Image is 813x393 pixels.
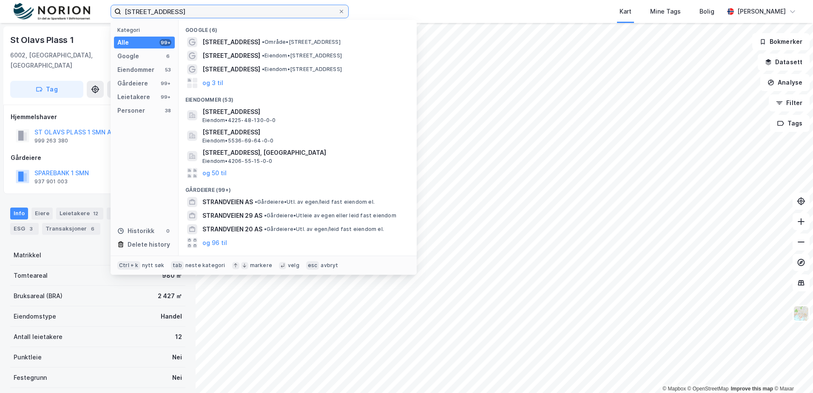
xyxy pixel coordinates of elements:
div: [PERSON_NAME] [737,6,786,17]
div: Punktleie [14,352,42,362]
div: Leietakere [117,92,150,102]
span: • [262,52,264,59]
div: esc [306,261,319,270]
img: Z [793,305,809,322]
div: Leietakere (99+) [179,250,417,265]
a: OpenStreetMap [688,386,729,392]
button: og 50 til [202,168,227,178]
button: Tag [10,81,83,98]
div: Transaksjoner [42,223,100,235]
img: norion-logo.80e7a08dc31c2e691866.png [14,3,90,20]
div: Kontrollprogram for chat [770,352,813,393]
span: • [264,226,267,232]
span: • [262,39,264,45]
a: Improve this map [731,386,773,392]
div: 999 263 380 [34,137,68,144]
div: neste kategori [185,262,225,269]
div: Historikk [117,226,154,236]
span: Eiendom • [STREET_ADDRESS] [262,66,342,73]
div: 980 ㎡ [162,271,182,281]
div: Gårdeiere (99+) [179,180,417,195]
span: Eiendom • 4225-48-130-0-0 [202,117,276,124]
div: Eiendomstype [14,311,56,322]
div: 99+ [159,39,171,46]
div: Eiendommer (53) [179,90,417,105]
span: [STREET_ADDRESS] [202,64,260,74]
div: Kategori [117,27,175,33]
span: [STREET_ADDRESS] [202,37,260,47]
div: Google [117,51,139,61]
button: Datasett [758,54,810,71]
div: 99+ [159,80,171,87]
div: Matrikkel [14,250,41,260]
div: velg [288,262,299,269]
div: tab [171,261,184,270]
div: Datasett [107,208,139,219]
div: Ctrl + k [117,261,140,270]
div: 12 [91,209,100,218]
div: avbryt [321,262,338,269]
div: Eiere [31,208,53,219]
span: Gårdeiere • Utl. av egen/leid fast eiendom el. [255,199,375,205]
div: 6 [88,225,97,233]
div: Alle [117,37,129,48]
div: Mine Tags [650,6,681,17]
span: STRANDVEIEN 20 AS [202,224,262,234]
div: Nei [172,352,182,362]
span: Eiendom • [STREET_ADDRESS] [262,52,342,59]
button: Analyse [760,74,810,91]
a: Mapbox [662,386,686,392]
button: Filter [769,94,810,111]
div: Google (6) [179,20,417,35]
span: [STREET_ADDRESS] [202,127,406,137]
div: 99+ [159,94,171,100]
div: Kart [620,6,631,17]
div: Eiendommer [117,65,154,75]
div: Info [10,208,28,219]
div: 2 427 ㎡ [158,291,182,301]
div: Tomteareal [14,271,48,281]
span: Område • [STREET_ADDRESS] [262,39,341,46]
div: 53 [165,66,171,73]
span: [STREET_ADDRESS] [202,107,406,117]
div: Festegrunn [14,373,47,383]
div: Delete history [128,239,170,250]
div: markere [250,262,272,269]
button: Tags [770,115,810,132]
span: STRANDVEIEN 29 AS [202,211,262,221]
div: Bolig [699,6,714,17]
div: 937 901 003 [34,178,68,185]
div: Gårdeiere [11,153,185,163]
span: • [264,212,267,219]
span: [STREET_ADDRESS], [GEOGRAPHIC_DATA] [202,148,406,158]
div: Antall leietakere [14,332,63,342]
div: Leietakere [56,208,103,219]
div: 38 [165,107,171,114]
span: • [255,199,257,205]
div: 6 [165,53,171,60]
button: og 3 til [202,78,223,88]
span: STRANDVEIEN AS [202,197,253,207]
div: 6002, [GEOGRAPHIC_DATA], [GEOGRAPHIC_DATA] [10,50,139,71]
iframe: Chat Widget [770,352,813,393]
div: St Olavs Plass 1 [10,33,76,47]
div: ESG [10,223,39,235]
div: 12 [175,332,182,342]
div: Hjemmelshaver [11,112,185,122]
div: Personer [117,105,145,116]
span: [STREET_ADDRESS] [202,51,260,61]
div: Nei [172,373,182,383]
div: Bruksareal (BRA) [14,291,63,301]
button: Bokmerker [752,33,810,50]
div: 3 [27,225,35,233]
div: nytt søk [142,262,165,269]
span: Eiendom • 4206-55-15-0-0 [202,158,272,165]
input: Søk på adresse, matrikkel, gårdeiere, leietakere eller personer [121,5,338,18]
div: Gårdeiere [117,78,148,88]
span: • [262,66,264,72]
button: og 96 til [202,238,227,248]
span: Eiendom • 5536-69-64-0-0 [202,137,273,144]
span: Gårdeiere • Utl. av egen/leid fast eiendom el. [264,226,384,233]
span: Gårdeiere • Utleie av egen eller leid fast eiendom [264,212,396,219]
div: Handel [161,311,182,322]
